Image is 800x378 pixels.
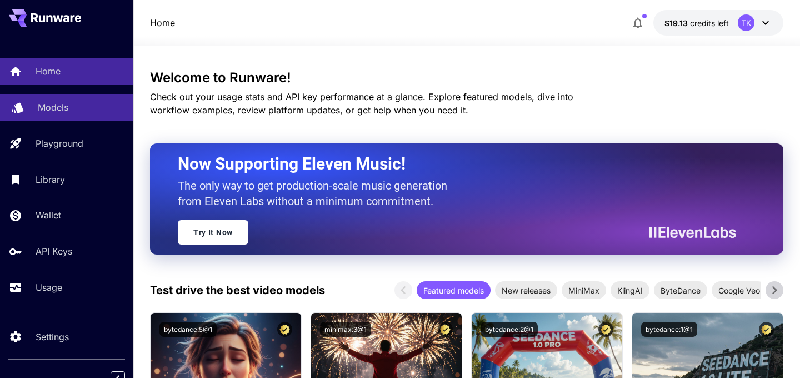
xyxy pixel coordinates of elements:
a: Try It Now [178,220,248,245]
button: Certified Model – Vetted for best performance and includes a commercial license. [438,322,453,337]
div: MiniMax [562,281,606,299]
button: Certified Model – Vetted for best performance and includes a commercial license. [759,322,774,337]
button: bytedance:1@1 [641,322,697,337]
button: $19.13316TK [653,10,783,36]
p: Home [36,64,61,78]
p: Library [36,173,65,186]
span: New releases [495,285,557,296]
span: ByteDance [654,285,707,296]
button: minimax:3@1 [320,322,371,337]
p: Wallet [36,208,61,222]
button: bytedance:5@1 [159,322,217,337]
nav: breadcrumb [150,16,175,29]
p: Test drive the best video models [150,282,325,299]
span: $19.13 [664,18,690,28]
div: KlingAI [611,281,649,299]
a: Home [150,16,175,29]
div: TK [738,14,754,31]
button: bytedance:2@1 [481,322,538,337]
p: Models [38,101,68,114]
span: Featured models [417,285,491,296]
h3: Welcome to Runware! [150,70,783,86]
button: Certified Model – Vetted for best performance and includes a commercial license. [598,322,613,337]
span: Check out your usage stats and API key performance at a glance. Explore featured models, dive int... [150,91,573,116]
div: Google Veo [712,281,767,299]
div: New releases [495,281,557,299]
span: Google Veo [712,285,767,296]
span: credits left [690,18,729,28]
button: Certified Model – Vetted for best performance and includes a commercial license. [277,322,292,337]
p: API Keys [36,245,72,258]
div: Featured models [417,281,491,299]
p: The only way to get production-scale music generation from Eleven Labs without a minimum commitment. [178,178,456,209]
span: MiniMax [562,285,606,296]
h2: Now Supporting Eleven Music! [178,153,728,175]
p: Settings [36,330,69,344]
p: Usage [36,281,62,294]
span: KlingAI [611,285,649,296]
div: $19.13316 [664,17,729,29]
div: ByteDance [654,281,707,299]
p: Playground [36,137,83,150]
